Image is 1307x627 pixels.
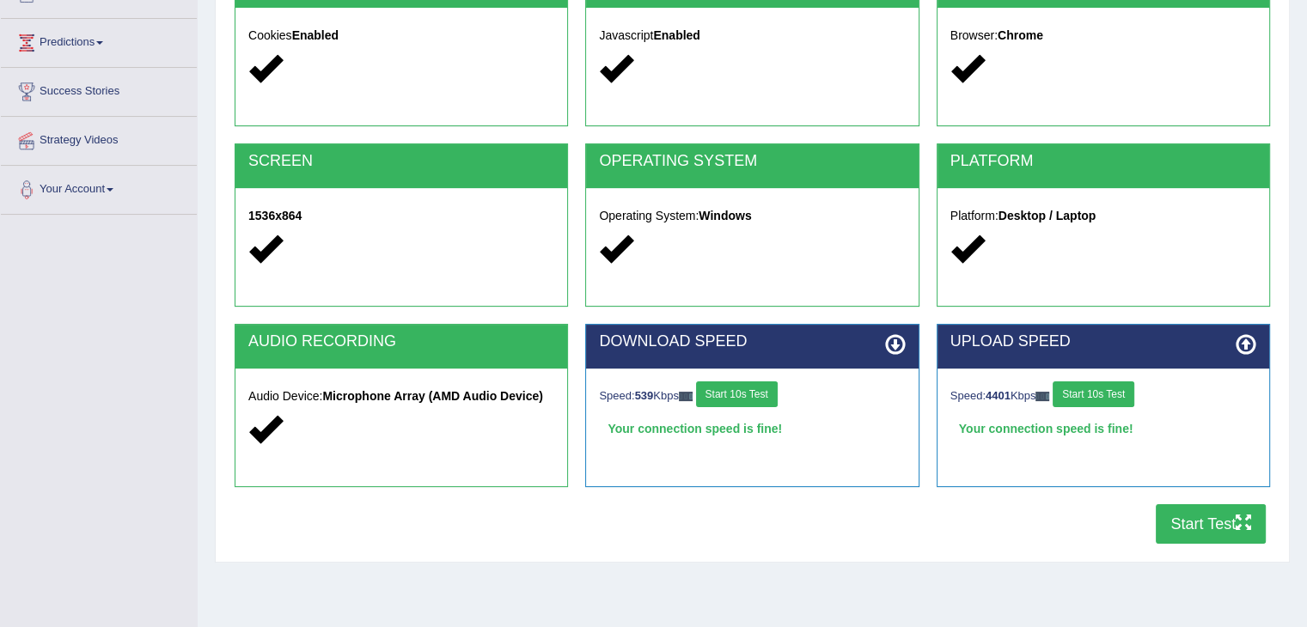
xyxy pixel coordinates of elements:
[950,381,1256,411] div: Speed: Kbps
[986,389,1011,402] strong: 4401
[1053,381,1134,407] button: Start 10s Test
[292,28,339,42] strong: Enabled
[1,117,197,160] a: Strategy Videos
[322,389,542,403] strong: Microphone Array (AMD Audio Device)
[653,28,699,42] strong: Enabled
[1156,504,1266,544] button: Start Test
[248,390,554,403] h5: Audio Device:
[1,166,197,209] a: Your Account
[696,381,778,407] button: Start 10s Test
[950,29,1256,42] h5: Browser:
[950,416,1256,441] div: Your connection speed is fine!
[950,153,1256,170] h2: PLATFORM
[998,28,1043,42] strong: Chrome
[599,333,905,350] h2: DOWNLOAD SPEED
[248,333,554,350] h2: AUDIO RECORDING
[248,153,554,170] h2: SCREEN
[599,153,905,170] h2: OPERATING SYSTEM
[599,416,905,441] div: Your connection speed is fine!
[679,392,693,401] img: ajax-loader-fb-connection.gif
[599,210,905,222] h5: Operating System:
[1035,392,1049,401] img: ajax-loader-fb-connection.gif
[950,333,1256,350] h2: UPLOAD SPEED
[950,210,1256,222] h5: Platform:
[248,29,554,42] h5: Cookies
[599,381,905,411] div: Speed: Kbps
[699,209,751,222] strong: Windows
[599,29,905,42] h5: Javascript
[248,209,302,222] strong: 1536x864
[999,209,1096,222] strong: Desktop / Laptop
[1,19,197,62] a: Predictions
[1,68,197,111] a: Success Stories
[635,389,654,402] strong: 539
